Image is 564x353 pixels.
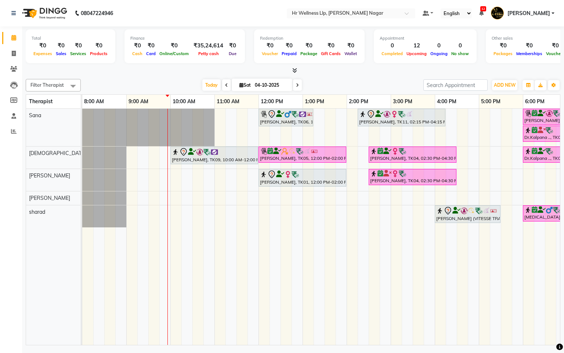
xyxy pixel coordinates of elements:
span: Voucher [260,51,280,56]
span: sharad [29,209,45,215]
div: [PERSON_NAME], TK05, 12:00 PM-02:00 PM, Massage 90 Min [259,148,346,162]
span: [PERSON_NAME] [29,172,70,179]
div: [PERSON_NAME], TK11, 02:15 PM-04:15 PM, Massage 90 Min [358,110,445,125]
div: ₹0 [280,42,299,50]
a: 2:00 PM [347,96,370,107]
div: 12 [405,42,429,50]
a: 4:00 PM [435,96,458,107]
span: Online/Custom [158,51,191,56]
div: ₹0 [130,42,144,50]
a: 11:00 AM [215,96,241,107]
div: [PERSON_NAME], TK04, 02:30 PM-04:30 PM, Massage 90 Min [369,148,456,162]
div: ₹0 [226,42,239,50]
span: Card [144,51,158,56]
button: ADD NEW [492,80,517,90]
span: Therapist [29,98,53,105]
div: [PERSON_NAME], TK06, 12:00 PM-01:15 PM, Massage 60 Min [259,110,312,125]
div: ₹0 [260,42,280,50]
span: Upcoming [405,51,429,56]
span: No show [449,51,471,56]
span: Petty cash [196,51,221,56]
div: Redemption [260,35,359,42]
div: ₹0 [88,42,109,50]
span: 12 [480,6,486,11]
div: [PERSON_NAME], TK04, 02:30 PM-04:30 PM, Massage 90 Min [369,170,456,184]
a: 5:00 PM [479,96,502,107]
span: Wallet [343,51,359,56]
div: ₹0 [54,42,68,50]
span: [PERSON_NAME] [29,195,70,201]
a: 1:00 PM [303,96,326,107]
div: Finance [130,35,239,42]
a: 6:00 PM [523,96,546,107]
span: Sat [238,82,253,88]
span: [DEMOGRAPHIC_DATA] [29,150,86,156]
span: ADD NEW [494,82,516,88]
div: ₹0 [319,42,343,50]
span: Memberships [514,51,544,56]
span: Today [202,79,221,91]
a: 12 [479,10,484,17]
div: 0 [429,42,449,50]
span: Services [68,51,88,56]
span: Products [88,51,109,56]
div: ₹35,24,614 [191,42,226,50]
div: [PERSON_NAME], TK01, 12:00 PM-02:00 PM, Massage 90 Min [259,170,346,185]
span: Filter Therapist [30,82,64,88]
div: ₹0 [144,42,158,50]
div: [PERSON_NAME], TK09, 10:00 AM-12:00 PM, Massage 90 Min [171,148,257,163]
a: 3:00 PM [391,96,414,107]
div: ₹0 [514,42,544,50]
div: ₹0 [492,42,514,50]
div: Appointment [380,35,471,42]
div: Total [32,35,109,42]
span: Ongoing [429,51,449,56]
input: 2025-10-04 [253,80,289,91]
span: Packages [492,51,514,56]
b: 08047224946 [81,3,113,24]
div: ₹0 [32,42,54,50]
span: Expenses [32,51,54,56]
img: Monali [491,7,504,19]
span: Sana [29,112,41,119]
div: ₹0 [158,42,191,50]
a: 9:00 AM [127,96,150,107]
img: logo [19,3,69,24]
span: Completed [380,51,405,56]
input: Search Appointment [423,79,488,91]
a: 8:00 AM [82,96,106,107]
span: Due [227,51,238,56]
span: Sales [54,51,68,56]
span: Gift Cards [319,51,343,56]
span: Package [299,51,319,56]
span: Prepaid [280,51,299,56]
div: [PERSON_NAME] (VITESSE TRAVELS) GSTIN - 27ABBPB3085C1Z8, TK02, 04:00 PM-05:30 PM, Massage 60 Min [435,206,500,222]
div: ₹0 [343,42,359,50]
span: [PERSON_NAME] [507,10,550,17]
div: ₹0 [68,42,88,50]
div: 0 [380,42,405,50]
a: 12:00 PM [259,96,285,107]
a: 10:00 AM [171,96,197,107]
div: 0 [449,42,471,50]
div: ₹0 [299,42,319,50]
span: Cash [130,51,144,56]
